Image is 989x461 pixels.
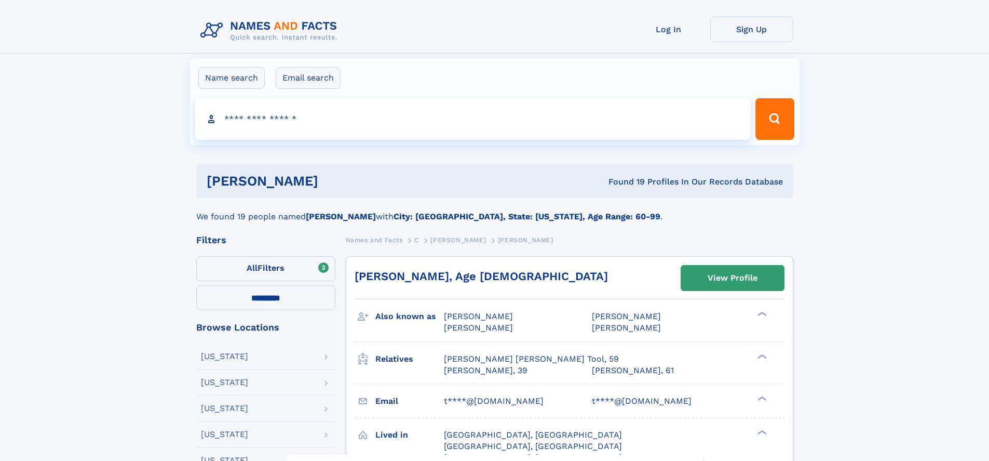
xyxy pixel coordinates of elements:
[375,350,444,368] h3: Relatives
[592,365,674,376] a: [PERSON_NAME], 61
[196,323,335,332] div: Browse Locations
[201,430,248,439] div: [US_STATE]
[755,311,767,318] div: ❯
[592,323,661,333] span: [PERSON_NAME]
[276,67,341,89] label: Email search
[755,98,794,140] button: Search Button
[198,67,265,89] label: Name search
[201,352,248,361] div: [US_STATE]
[375,308,444,325] h3: Also known as
[755,395,767,402] div: ❯
[247,263,258,273] span: All
[444,311,513,321] span: [PERSON_NAME]
[444,365,527,376] a: [PERSON_NAME], 39
[463,176,783,188] div: Found 19 Profiles In Our Records Database
[710,17,793,42] a: Sign Up
[414,236,419,244] span: C
[755,429,767,436] div: ❯
[444,430,622,440] span: [GEOGRAPHIC_DATA], [GEOGRAPHIC_DATA]
[375,392,444,410] h3: Email
[196,256,335,281] label: Filters
[592,311,661,321] span: [PERSON_NAME]
[627,17,710,42] a: Log In
[195,98,751,140] input: search input
[196,235,335,245] div: Filters
[207,175,464,188] h1: [PERSON_NAME]
[196,198,793,223] div: We found 19 people named with .
[681,266,784,291] a: View Profile
[201,404,248,413] div: [US_STATE]
[755,353,767,360] div: ❯
[414,233,419,246] a: C
[430,236,486,244] span: [PERSON_NAME]
[708,266,757,290] div: View Profile
[444,323,513,333] span: [PERSON_NAME]
[201,378,248,387] div: [US_STATE]
[196,17,346,45] img: Logo Names and Facts
[394,212,660,221] b: City: [GEOGRAPHIC_DATA], State: [US_STATE], Age Range: 60-99
[375,426,444,444] h3: Lived in
[346,233,403,246] a: Names and Facts
[355,270,608,283] a: [PERSON_NAME], Age [DEMOGRAPHIC_DATA]
[430,233,486,246] a: [PERSON_NAME]
[498,236,553,244] span: [PERSON_NAME]
[444,353,619,365] a: [PERSON_NAME] [PERSON_NAME] Tool, 59
[306,212,376,221] b: [PERSON_NAME]
[444,441,622,451] span: [GEOGRAPHIC_DATA], [GEOGRAPHIC_DATA]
